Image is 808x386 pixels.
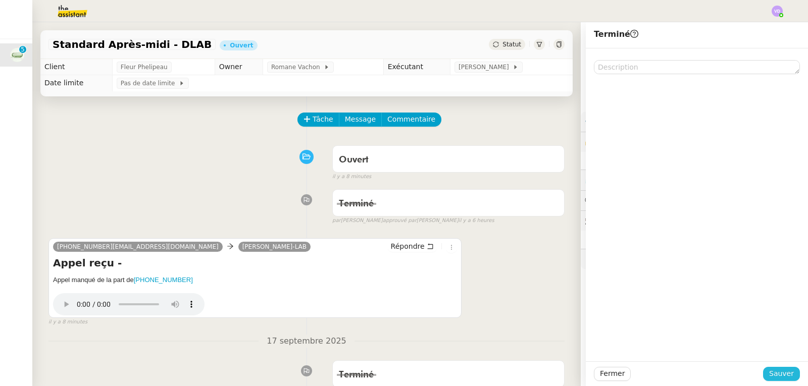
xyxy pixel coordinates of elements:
[769,368,794,379] span: Sauver
[600,368,625,379] span: Fermer
[581,132,808,152] div: 🔐Données client
[57,243,219,250] span: [PHONE_NUMBER][EMAIL_ADDRESS][DOMAIN_NAME]
[10,48,24,62] img: 7f9b6497-4ade-4d5b-ae17-2cbe23708554
[387,114,435,125] span: Commentaire
[339,199,374,208] span: Terminé
[585,196,649,204] span: 💬
[230,42,253,48] div: Ouvert
[502,41,521,48] span: Statut
[332,216,494,225] small: [PERSON_NAME] [PERSON_NAME]
[53,288,205,315] audio: Your browser does not support the audio element.
[585,136,650,148] span: 🔐
[19,46,26,53] nz-badge-sup: 5
[215,59,263,75] td: Owner
[332,216,341,225] span: par
[581,112,808,131] div: ⚙️Procédures
[134,276,193,284] a: [PHONE_NUMBER]
[345,114,376,125] span: Message
[297,113,339,127] button: Tâche
[53,39,212,49] span: Standard Après-midi - DLAB
[391,241,425,251] span: Répondre
[581,191,808,210] div: 💬Commentaires
[121,62,168,72] span: Fleur Phelipeau
[381,113,441,127] button: Commentaire
[21,46,25,55] p: 5
[259,335,355,348] span: 17 septembre 2025
[585,116,637,127] span: ⚙️
[383,216,417,225] span: approuvé par
[40,59,112,75] td: Client
[581,170,808,190] div: ⏲️Tâches 289:30
[594,367,631,381] button: Fermer
[772,6,783,17] img: svg
[313,114,333,125] span: Tâche
[121,78,179,88] span: Pas de date limite
[459,62,513,72] span: [PERSON_NAME]
[594,29,638,39] span: Terminé
[585,255,616,263] span: 🧴
[339,370,374,379] span: Terminé
[459,216,494,225] span: il y a 6 heures
[339,155,369,164] span: Ouvert
[332,173,371,181] span: il y a 8 minutes
[53,275,457,285] h5: Appel manqué de la part de
[383,59,450,75] td: Exécutant
[585,216,711,225] span: 🕵️
[53,256,457,270] h4: Appel reçu -
[238,242,311,251] a: [PERSON_NAME]-LAB
[387,241,437,252] button: Répondre
[40,75,112,91] td: Date limite
[581,211,808,231] div: 🕵️Autres demandes en cours 2
[271,62,324,72] span: Romane Vachon
[585,176,662,184] span: ⏲️
[581,249,808,269] div: 🧴Autres
[763,367,800,381] button: Sauver
[339,113,382,127] button: Message
[48,318,87,326] span: il y a 8 minutes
